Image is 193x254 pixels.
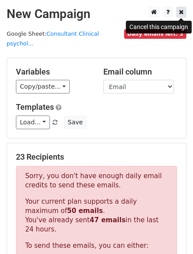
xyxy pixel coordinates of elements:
[25,241,168,250] p: To send these emails, you can either:
[90,216,125,224] strong: 47 emails
[124,29,186,39] span: Daily emails left: 3
[16,80,70,93] a: Copy/paste...
[25,197,168,234] p: Your current plan supports a daily maximum of . You've already sent in the last 24 hours.
[149,212,193,254] iframe: Chat Widget
[16,152,177,162] h5: 23 Recipients
[25,172,168,190] p: Sorry, you don't have enough daily email credits to send these emails.
[124,30,186,37] a: Daily emails left: 3
[67,207,103,215] strong: 50 emails
[16,116,50,129] a: Load...
[7,30,99,47] a: Consultant Clinical psychol...
[64,116,87,129] button: Save
[7,7,186,22] h2: New Campaign
[126,21,192,34] div: Cancel this campaign
[7,30,99,47] small: Google Sheet:
[103,67,178,77] h5: Email column
[16,102,54,112] a: Templates
[16,67,90,77] h5: Variables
